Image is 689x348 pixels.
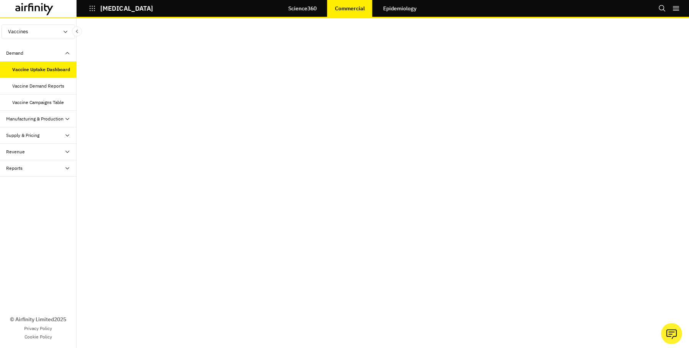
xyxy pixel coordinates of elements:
button: Ask our analysts [661,323,682,344]
button: Vaccines [2,24,75,39]
p: [MEDICAL_DATA] [100,5,153,12]
p: Commercial [335,5,365,11]
div: Revenue [6,148,25,155]
a: Privacy Policy [24,325,52,332]
a: Cookie Policy [24,333,52,340]
div: Vaccine Demand Reports [12,83,64,89]
button: Search [658,2,666,15]
button: [MEDICAL_DATA] [89,2,153,15]
div: Manufacturing & Production [6,115,64,122]
div: Supply & Pricing [6,132,39,139]
p: © Airfinity Limited 2025 [10,315,66,324]
button: Close Sidebar [72,26,82,36]
div: Demand [6,50,23,57]
div: Vaccine Uptake Dashboard [12,66,70,73]
div: Reports [6,165,23,172]
div: Vaccine Campaigns Table [12,99,64,106]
